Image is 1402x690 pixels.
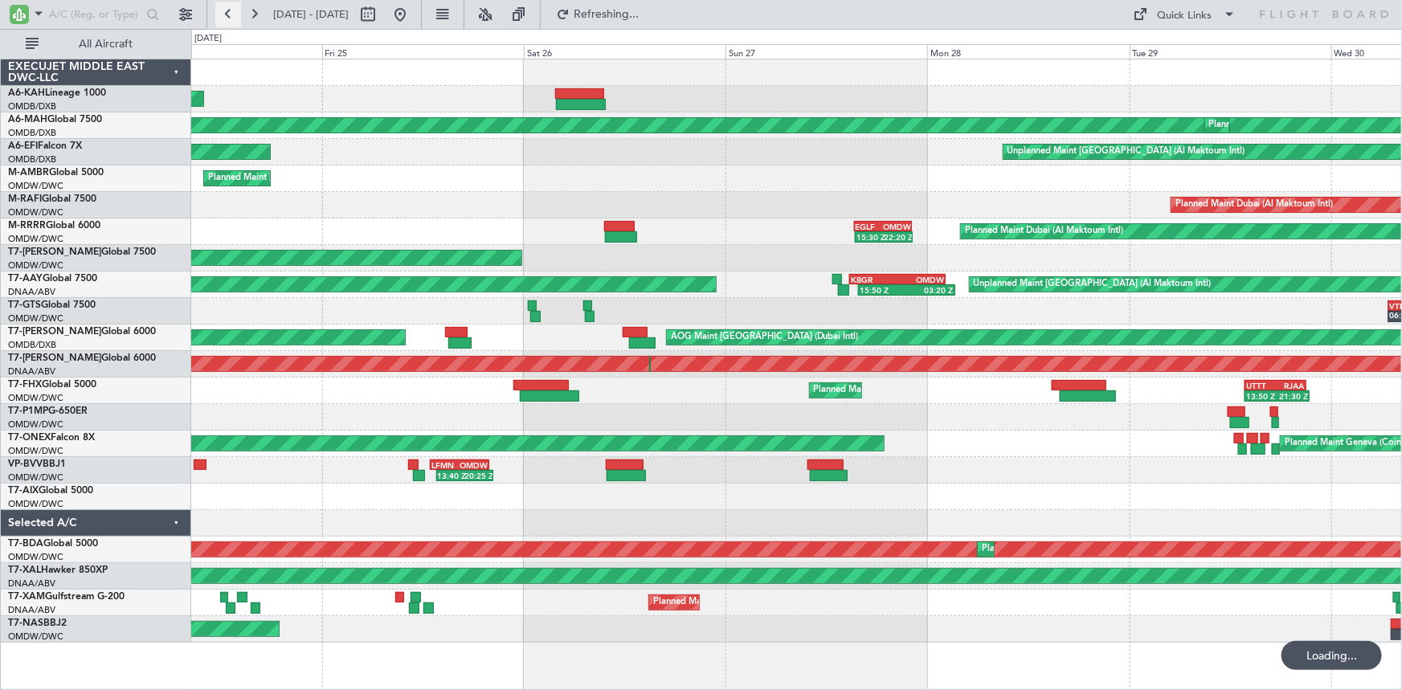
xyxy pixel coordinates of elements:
[8,312,63,325] a: OMDW/DWC
[8,221,100,231] a: M-RRRRGlobal 6000
[982,537,1140,561] div: Planned Maint Dubai (Al Maktoum Intl)
[1175,193,1334,217] div: Planned Maint Dubai (Al Maktoum Intl)
[1277,391,1308,401] div: 21:30 Z
[1246,381,1275,390] div: UTTT
[460,460,488,470] div: OMDW
[8,353,101,363] span: T7-[PERSON_NAME]
[42,39,170,50] span: All Aircraft
[8,153,56,165] a: OMDB/DXB
[671,325,859,349] div: AOG Maint [GEOGRAPHIC_DATA] (Dubai Intl)
[273,7,349,22] span: [DATE] - [DATE]
[8,168,49,178] span: M-AMBR
[884,232,911,242] div: 22:20 Z
[8,168,104,178] a: M-AMBRGlobal 5000
[856,232,884,242] div: 15:30 Z
[8,445,63,457] a: OMDW/DWC
[8,327,101,337] span: T7-[PERSON_NAME]
[464,471,492,480] div: 20:25 Z
[8,406,88,416] a: T7-P1MPG-650ER
[860,285,906,295] div: 15:50 Z
[8,619,43,628] span: T7-NAS
[8,194,96,204] a: M-RAFIGlobal 7500
[8,100,56,112] a: OMDB/DXB
[965,219,1123,243] div: Planned Maint Dubai (Al Maktoum Intl)
[8,206,63,218] a: OMDW/DWC
[1130,44,1331,59] div: Tue 29
[1158,8,1212,24] div: Quick Links
[573,9,640,20] span: Refreshing...
[8,300,96,310] a: T7-GTSGlobal 7500
[8,274,43,284] span: T7-AAY
[8,339,56,351] a: OMDB/DXB
[8,486,39,496] span: T7-AIX
[208,166,461,190] div: Planned Maint [GEOGRAPHIC_DATA] ([GEOGRAPHIC_DATA])
[8,115,102,125] a: A6-MAHGlobal 7500
[8,498,63,510] a: OMDW/DWC
[8,365,55,378] a: DNAA/ABV
[8,141,38,151] span: A6-EFI
[927,44,1129,59] div: Mon 28
[8,127,56,139] a: OMDB/DXB
[120,44,321,59] div: Thu 24
[8,459,66,469] a: VP-BVVBBJ1
[814,378,1067,402] div: Planned Maint [GEOGRAPHIC_DATA] ([GEOGRAPHIC_DATA])
[1008,140,1245,164] div: Unplanned Maint [GEOGRAPHIC_DATA] (Al Maktoum Intl)
[322,44,524,59] div: Fri 25
[974,272,1212,296] div: Unplanned Maint [GEOGRAPHIC_DATA] (Al Maktoum Intl)
[906,285,953,295] div: 03:20 Z
[8,221,46,231] span: M-RRRR
[1281,641,1382,670] div: Loading...
[18,31,174,57] button: All Aircraft
[8,180,63,192] a: OMDW/DWC
[8,380,96,390] a: T7-FHXGlobal 5000
[8,274,97,284] a: T7-AAYGlobal 7500
[726,44,927,59] div: Sun 27
[49,2,141,27] input: A/C (Reg. or Type)
[856,222,883,231] div: EGLF
[8,565,41,575] span: T7-XAL
[8,551,63,563] a: OMDW/DWC
[8,247,156,257] a: T7-[PERSON_NAME]Global 7500
[851,275,897,284] div: KBGR
[549,2,645,27] button: Refreshing...
[897,275,944,284] div: OMDW
[8,88,106,98] a: A6-KAHLineage 1000
[8,406,48,416] span: T7-P1MP
[524,44,726,59] div: Sat 26
[8,88,45,98] span: A6-KAH
[8,578,55,590] a: DNAA/ABV
[8,259,63,272] a: OMDW/DWC
[8,592,45,602] span: T7-XAM
[8,115,47,125] span: A6-MAH
[8,539,43,549] span: T7-BDA
[8,392,63,404] a: OMDW/DWC
[8,539,98,549] a: T7-BDAGlobal 5000
[8,233,63,245] a: OMDW/DWC
[8,486,93,496] a: T7-AIXGlobal 5000
[8,327,156,337] a: T7-[PERSON_NAME]Global 6000
[8,194,42,204] span: M-RAFI
[1276,381,1305,390] div: RJAA
[8,433,51,443] span: T7-ONEX
[8,631,63,643] a: OMDW/DWC
[8,433,95,443] a: T7-ONEXFalcon 8X
[1246,391,1277,401] div: 13:50 Z
[1126,2,1245,27] button: Quick Links
[431,460,460,470] div: LFMN
[8,353,156,363] a: T7-[PERSON_NAME]Global 6000
[438,471,465,480] div: 13:40 Z
[8,592,125,602] a: T7-XAMGulfstream G-200
[8,459,43,469] span: VP-BVV
[8,286,55,298] a: DNAA/ABV
[194,32,222,46] div: [DATE]
[8,247,101,257] span: T7-[PERSON_NAME]
[8,472,63,484] a: OMDW/DWC
[8,141,82,151] a: A6-EFIFalcon 7X
[8,604,55,616] a: DNAA/ABV
[883,222,910,231] div: OMDW
[8,300,41,310] span: T7-GTS
[8,619,67,628] a: T7-NASBBJ2
[8,565,108,575] a: T7-XALHawker 850XP
[8,380,42,390] span: T7-FHX
[8,418,63,431] a: OMDW/DWC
